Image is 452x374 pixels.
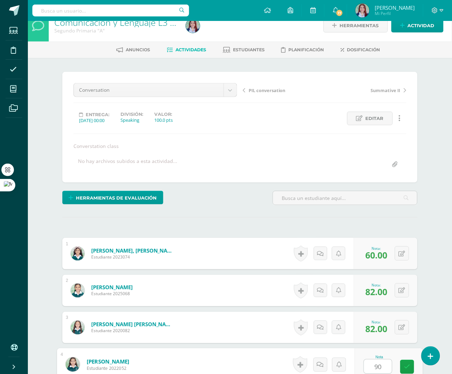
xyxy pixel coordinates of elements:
a: Conversation [74,83,237,97]
span: 17 [336,9,343,17]
a: [PERSON_NAME] [PERSON_NAME] [91,321,175,328]
span: 60.00 [365,249,387,261]
span: 82.00 [365,323,387,335]
label: Valor: [154,112,173,117]
a: [PERSON_NAME] [87,358,130,365]
img: d7be4c7264bbc3b84d6a485b397438d1.png [186,19,200,33]
div: [DATE] 00:00 [79,117,109,124]
a: Actividad [391,19,444,32]
span: [PERSON_NAME] [375,4,415,11]
div: No hay archivos subidos a esta actividad... [78,158,177,171]
span: Estudiante 2020082 [91,328,175,334]
div: Nota [364,355,396,359]
div: Nota: [365,283,387,288]
span: Anuncios [126,47,150,52]
span: Mi Perfil [375,10,415,16]
h1: Comunicación y Lenguaje L3 Inglés [54,17,178,27]
img: 88d3ba995360ae6df5e1f3019f4443a6.png [71,284,85,298]
span: Actividad [408,19,435,32]
a: Comunicación y Lenguaje L3 Inglés [54,16,193,28]
div: 100.0 pts [154,117,173,123]
img: 95a887edba4be4faf5a14323e86bbe9d.png [71,247,85,261]
img: 682685898923ae2bfe1f6cc41724f797.png [71,321,85,335]
span: Entrega: [86,112,109,117]
a: Planificación [281,44,324,55]
div: Speaking [120,117,143,123]
input: 0-100.0 [364,360,392,374]
a: Dosificación [341,44,380,55]
a: [PERSON_NAME] [91,284,133,291]
a: Anuncios [116,44,150,55]
input: Busca un usuario... [32,5,189,16]
span: Estudiante 2023074 [91,254,175,260]
span: 82.00 [365,286,387,298]
span: Planificación [289,47,324,52]
img: d7be4c7264bbc3b84d6a485b397438d1.png [356,3,369,17]
div: Nota: [365,320,387,325]
a: PIL conversation [243,87,325,93]
span: Editar [366,112,384,125]
span: Conversation [79,83,218,97]
a: Herramientas [324,19,388,32]
input: Busca un estudiante aquí... [273,191,417,205]
span: Herramientas [340,19,379,32]
a: [PERSON_NAME], [PERSON_NAME] [91,247,175,254]
span: Summative II [371,87,400,93]
div: Nota: [365,246,387,251]
span: Estudiante 2025068 [91,291,133,297]
div: Converstation class [71,143,409,149]
a: Actividades [167,44,206,55]
span: PIL conversation [249,87,286,93]
span: Estudiantes [233,47,265,52]
a: Herramientas de evaluación [62,191,163,204]
a: Summative II [325,87,406,93]
span: Herramientas de evaluación [76,192,157,204]
div: Segundo Primaria 'A' [54,27,178,34]
span: Actividades [176,47,206,52]
label: División: [120,112,143,117]
img: db5fe159f70865b9590a6c9d79978344.png [65,357,80,372]
span: Dosificación [347,47,380,52]
a: Estudiantes [223,44,265,55]
span: Estudiante 2022052 [87,365,130,372]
